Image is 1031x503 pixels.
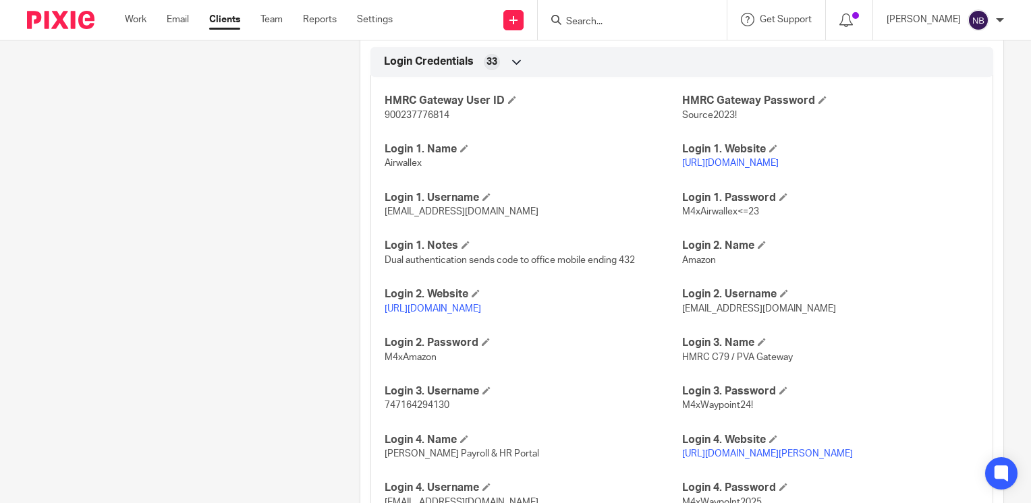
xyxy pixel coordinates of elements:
span: 33 [486,55,497,69]
a: Email [167,13,189,26]
h4: HMRC Gateway Password [682,94,979,108]
h4: Login 4. Website [682,433,979,447]
span: [EMAIL_ADDRESS][DOMAIN_NAME] [682,304,836,314]
span: HMRC C79 / PVA Gateway [682,353,793,362]
h4: Login 2. Name [682,239,979,253]
span: Amazon [682,256,716,265]
h4: Login 2. Password [385,336,681,350]
h4: Login 2. Username [682,287,979,301]
h4: Login 1. Website [682,142,979,156]
h4: Login 1. Username [385,191,681,205]
span: Dual authentication sends code to office mobile ending 432 [385,256,635,265]
h4: HMRC Gateway User ID [385,94,681,108]
p: [PERSON_NAME] [887,13,961,26]
span: 900237776814 [385,111,449,120]
h4: Login 3. Name [682,336,979,350]
span: M4xAirwallex<=23 [682,207,759,216]
a: Clients [209,13,240,26]
h4: Login 1. Notes [385,239,681,253]
span: [PERSON_NAME] Payroll & HR Portal [385,449,539,458]
input: Search [565,16,686,28]
span: Get Support [760,15,812,24]
img: svg%3E [968,9,989,31]
a: Work [125,13,146,26]
span: Airwallex [385,158,422,168]
h4: Login 2. Website [385,287,681,301]
a: [URL][DOMAIN_NAME][PERSON_NAME] [682,449,853,458]
h4: Login 3. Username [385,384,681,398]
h4: Login 1. Password [682,191,979,205]
span: [EMAIL_ADDRESS][DOMAIN_NAME] [385,207,538,216]
a: Team [260,13,283,26]
span: 747164294130 [385,401,449,410]
span: Login Credentials [384,55,474,69]
h4: Login 4. Password [682,481,979,495]
span: M4xAmazon [385,353,437,362]
h4: Login 3. Password [682,384,979,398]
span: Source2023! [682,111,737,120]
img: Pixie [27,11,94,29]
h4: Login 4. Name [385,433,681,447]
a: [URL][DOMAIN_NAME] [682,158,779,168]
h4: Login 4. Username [385,481,681,495]
a: Reports [303,13,337,26]
span: M4xWaypoint24! [682,401,753,410]
h4: Login 1. Name [385,142,681,156]
a: [URL][DOMAIN_NAME] [385,304,481,314]
a: Settings [357,13,393,26]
